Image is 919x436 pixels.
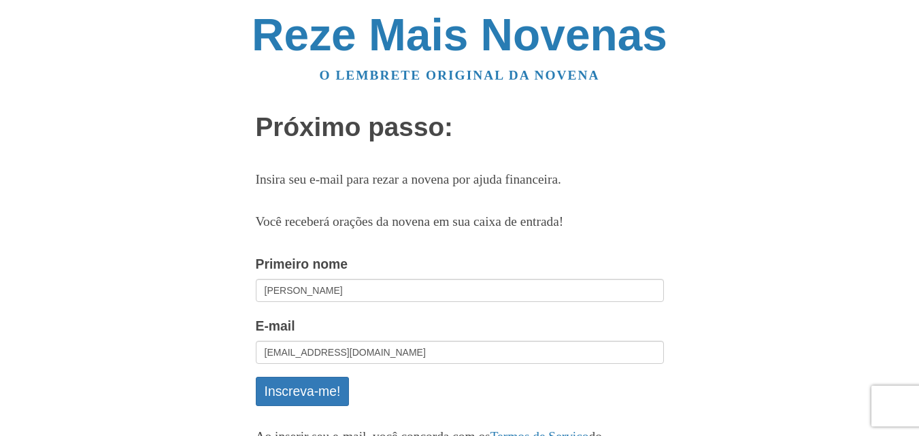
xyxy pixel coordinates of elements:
[320,68,600,82] a: O lembrete original da novena
[252,10,667,60] a: Reze Mais Novenas
[265,384,341,399] font: Inscreva-me!
[256,279,664,302] input: Opcional
[256,318,295,333] font: E-mail
[256,377,350,405] button: Inscreva-me!
[256,172,561,186] font: Insira seu e-mail para rezar a novena por ajuda financeira.
[256,214,564,229] font: Você receberá orações da novena em sua caixa de entrada!
[256,256,348,271] font: Primeiro nome
[256,112,453,141] font: Próximo passo:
